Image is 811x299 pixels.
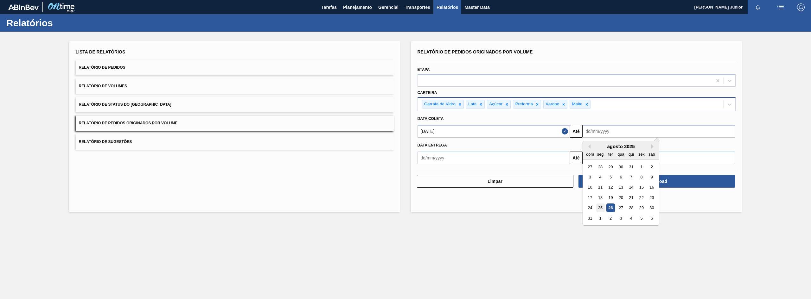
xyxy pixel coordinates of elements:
[606,163,615,171] div: Choose terça-feira, 29 de julho de 2025
[596,183,604,192] div: Choose segunda-feira, 11 de agosto de 2025
[418,116,444,121] span: Data coleta
[616,183,625,192] div: Choose quarta-feira, 13 de agosto de 2025
[651,144,656,149] button: Next Month
[627,204,635,212] div: Choose quinta-feira, 28 de agosto de 2025
[616,193,625,202] div: Choose quarta-feira, 20 de agosto de 2025
[583,144,659,149] div: agosto 2025
[76,78,394,94] button: Relatório de Volumes
[647,183,656,192] div: Choose sábado, 16 de agosto de 2025
[418,49,533,54] span: Relatório de Pedidos Originados por Volume
[76,97,394,112] button: Relatório de Status do [GEOGRAPHIC_DATA]
[616,173,625,181] div: Choose quarta-feira, 6 de agosto de 2025
[513,100,534,108] div: Preforma
[321,3,337,11] span: Tarefas
[570,152,583,164] button: Até
[637,173,646,181] div: Choose sexta-feira, 8 de agosto de 2025
[627,173,635,181] div: Choose quinta-feira, 7 de agosto de 2025
[570,125,583,138] button: Até
[596,150,604,159] div: seg
[616,163,625,171] div: Choose quarta-feira, 30 de julho de 2025
[422,100,457,108] div: Garrafa de Vidro
[586,183,594,192] div: Choose domingo, 10 de agosto de 2025
[79,84,127,88] span: Relatório de Volumes
[6,19,119,27] h1: Relatórios
[418,143,447,147] span: Data entrega
[79,140,132,144] span: Relatório de Sugestões
[616,204,625,212] div: Choose quarta-feira, 27 de agosto de 2025
[79,65,125,70] span: Relatório de Pedidos
[343,3,372,11] span: Planejamento
[627,163,635,171] div: Choose quinta-feira, 31 de julho de 2025
[606,183,615,192] div: Choose terça-feira, 12 de agosto de 2025
[437,3,458,11] span: Relatórios
[586,163,594,171] div: Choose domingo, 27 de julho de 2025
[418,125,570,138] input: dd/mm/yyyy
[647,163,656,171] div: Choose sábado, 2 de agosto de 2025
[596,214,604,222] div: Choose segunda-feira, 1 de setembro de 2025
[637,150,646,159] div: sex
[606,214,615,222] div: Choose terça-feira, 2 de setembro de 2025
[596,204,604,212] div: Choose segunda-feira, 25 de agosto de 2025
[627,214,635,222] div: Choose quinta-feira, 4 de setembro de 2025
[586,150,594,159] div: dom
[76,60,394,75] button: Relatório de Pedidos
[586,214,594,222] div: Choose domingo, 31 de agosto de 2025
[606,150,615,159] div: ter
[637,214,646,222] div: Choose sexta-feira, 5 de setembro de 2025
[748,3,768,12] button: Notificações
[797,3,805,11] img: Logout
[76,115,394,131] button: Relatório de Pedidos Originados por Volume
[606,204,615,212] div: Choose terça-feira, 26 de agosto de 2025
[418,90,437,95] label: Carteira
[637,183,646,192] div: Choose sexta-feira, 15 de agosto de 2025
[647,193,656,202] div: Choose sábado, 23 de agosto de 2025
[647,214,656,222] div: Choose sábado, 6 de setembro de 2025
[378,3,399,11] span: Gerencial
[570,100,583,108] div: Malte
[637,163,646,171] div: Choose sexta-feira, 1 de agosto de 2025
[596,163,604,171] div: Choose segunda-feira, 28 de julho de 2025
[79,102,171,107] span: Relatório de Status do [GEOGRAPHIC_DATA]
[464,3,489,11] span: Master Data
[627,150,635,159] div: qui
[586,204,594,212] div: Choose domingo, 24 de agosto de 2025
[596,173,604,181] div: Choose segunda-feira, 4 de agosto de 2025
[76,134,394,150] button: Relatório de Sugestões
[647,173,656,181] div: Choose sábado, 9 de agosto de 2025
[627,193,635,202] div: Choose quinta-feira, 21 de agosto de 2025
[647,150,656,159] div: sab
[418,152,570,164] input: dd/mm/yyyy
[777,3,784,11] img: userActions
[586,173,594,181] div: Choose domingo, 3 de agosto de 2025
[596,193,604,202] div: Choose segunda-feira, 18 de agosto de 2025
[606,173,615,181] div: Choose terça-feira, 5 de agosto de 2025
[544,100,560,108] div: Xarope
[637,204,646,212] div: Choose sexta-feira, 29 de agosto de 2025
[562,125,570,138] button: Close
[487,100,503,108] div: Açúcar
[637,193,646,202] div: Choose sexta-feira, 22 de agosto de 2025
[76,49,125,54] span: Lista de Relatórios
[616,150,625,159] div: qua
[79,121,178,125] span: Relatório de Pedidos Originados por Volume
[627,183,635,192] div: Choose quinta-feira, 14 de agosto de 2025
[578,175,735,188] button: Download
[616,214,625,222] div: Choose quarta-feira, 3 de setembro de 2025
[405,3,430,11] span: Transportes
[418,67,430,72] label: Etapa
[583,125,735,138] input: dd/mm/yyyy
[466,100,477,108] div: Lata
[585,162,657,223] div: month 2025-08
[417,175,573,188] button: Limpar
[606,193,615,202] div: Choose terça-feira, 19 de agosto de 2025
[8,4,39,10] img: TNhmsLtSVTkK8tSr43FrP2fwEKptu5GPRR3wAAAABJRU5ErkJggg==
[586,193,594,202] div: Choose domingo, 17 de agosto de 2025
[586,144,591,149] button: Previous Month
[647,204,656,212] div: Choose sábado, 30 de agosto de 2025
